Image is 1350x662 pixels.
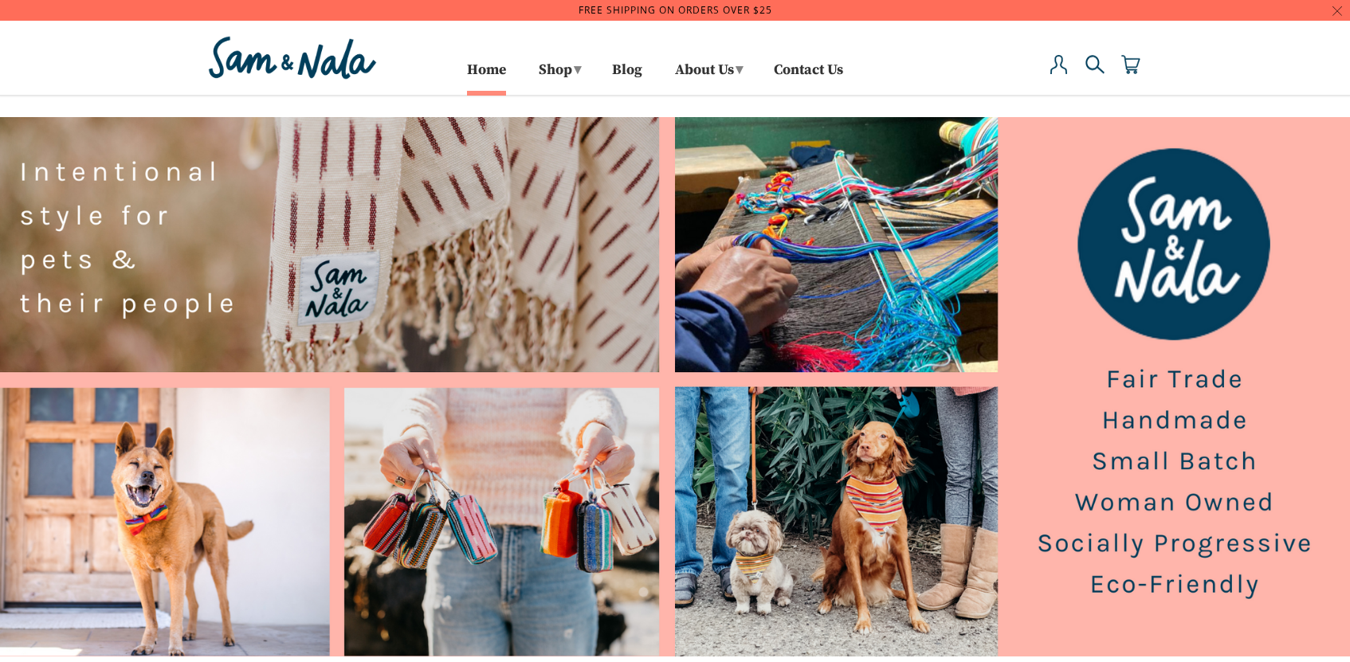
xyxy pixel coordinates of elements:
a: My Account [1050,55,1069,91]
a: Home [467,65,506,91]
a: Shop▾ [533,56,585,91]
span: ▾ [736,61,743,79]
a: Free Shipping on orders over $25 [579,3,772,17]
a: Search [1085,55,1105,91]
img: search-icon [1085,55,1105,74]
a: About Us▾ [669,56,747,91]
span: ▾ [574,61,581,79]
a: Blog [612,65,642,91]
a: Contact Us [774,65,843,91]
img: user-icon [1050,55,1069,74]
img: Sam & Nala [205,33,380,83]
img: cart-icon [1121,55,1140,74]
